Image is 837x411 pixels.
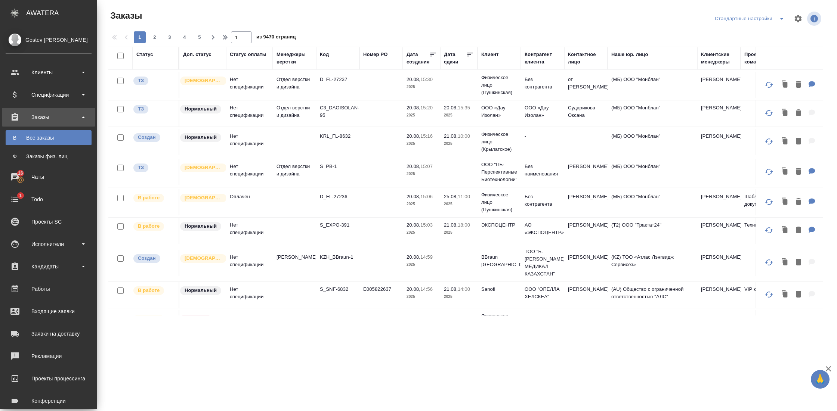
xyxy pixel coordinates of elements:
[741,310,784,336] td: Кунцевская
[760,314,778,332] button: Обновить
[564,250,608,276] td: [PERSON_NAME]
[138,255,156,262] p: Создан
[226,282,273,308] td: Нет спецификации
[792,315,805,331] button: Удалить
[525,76,560,91] p: Без контрагента
[2,280,95,298] a: Работы
[226,250,273,276] td: Нет спецификации
[183,51,211,58] div: Доп. статус
[6,149,92,164] a: ФЗаказы физ. лиц
[568,51,604,66] div: Контактное лицо
[420,77,433,82] p: 15:30
[697,310,741,336] td: [PERSON_NAME]
[179,193,222,203] div: Выставляется автоматически для первых 3 заказов нового контактного лица. Особое внимание
[164,34,176,41] span: 3
[6,395,92,407] div: Конференции
[179,163,222,173] div: Выставляется автоматически для первых 3 заказов нового контактного лица. Особое внимание
[608,189,697,215] td: (МБ) ООО "Монблан"
[697,129,741,155] td: [PERSON_NAME]
[6,112,92,123] div: Заказы
[407,200,436,208] p: 2025
[407,170,436,178] p: 2025
[6,194,92,205] div: Todo
[138,105,144,113] p: ТЗ
[458,105,470,110] p: 15:35
[805,315,819,331] button: Для КМ: подача на апостиль 21.08.
[2,212,95,231] a: Проекты SC
[138,287,160,294] p: В работе
[444,200,474,208] p: 2025
[444,140,474,147] p: 2025
[760,76,778,94] button: Обновить
[444,133,458,139] p: 21.08,
[481,191,517,214] p: Физическое лицо (Пушкинская)
[525,104,560,119] p: ООО «Дау Изолан»
[564,282,608,308] td: [PERSON_NAME]
[525,51,560,66] div: Контрагент клиента
[6,261,92,272] div: Кандидаты
[138,194,160,202] p: В работе
[149,31,161,43] button: 2
[164,31,176,43] button: 3
[481,253,517,268] p: BBraun [GEOGRAPHIC_DATA]
[807,12,823,26] span: Посмотреть информацию
[320,104,356,119] p: C3_DAOISOLAN-95
[792,223,805,238] button: Удалить
[792,106,805,121] button: Удалить
[792,255,805,270] button: Удалить
[185,105,217,113] p: Нормальный
[179,253,222,264] div: Выставляется автоматически для первых 3 заказов нового контактного лица. Особое внимание
[2,168,95,186] a: 16Чаты
[420,222,433,228] p: 15:03
[792,287,805,302] button: Удалить
[564,72,608,98] td: от [PERSON_NAME]
[277,253,312,261] p: [PERSON_NAME]
[805,164,819,180] button: Для КМ: от КВ: кит-русс
[805,194,819,210] button: Для КМ: Адрес офиса: ул. Шаболовка, дом 2. Единственный вход посередине здания. Казакова Олеся +7...
[226,129,273,155] td: Нет спецификации
[226,218,273,244] td: Нет спецификации
[359,282,403,308] td: E005822637
[194,31,206,43] button: 5
[179,76,222,86] div: Выставляется автоматически для первых 3 заказов нового контактного лица. Особое внимание
[525,286,560,301] p: ООО "ОПЕЛЛА ХЕЛСКЕА"
[133,133,175,143] div: Выставляется автоматически при создании заказа
[407,293,436,301] p: 2025
[185,315,207,323] p: Срочный
[444,286,458,292] p: 21.08,
[138,164,144,171] p: ТЗ
[611,51,648,58] div: Наше юр. лицо
[230,51,266,58] div: Статус оплаты
[26,6,97,21] div: AWATERA
[697,100,741,127] td: [PERSON_NAME]
[811,370,830,389] button: 🙏
[6,239,92,250] div: Исполнители
[525,314,560,329] p: Физическое лицо
[697,282,741,308] td: [PERSON_NAME]
[608,282,697,308] td: (AU) Общество с ограниченной ответственностью "АЛС"
[407,83,436,91] p: 2025
[778,164,792,180] button: Клонировать
[481,221,517,229] p: ЭКСПОЦЕНТР
[564,100,608,127] td: Сударикова Оксана
[2,392,95,410] a: Конференции
[133,193,175,203] div: Выставляет ПМ после принятия заказа от КМа
[185,255,222,262] p: [DEMOGRAPHIC_DATA]
[420,133,433,139] p: 15:16
[814,371,827,387] span: 🙏
[407,112,436,119] p: 2025
[185,164,222,171] p: [DEMOGRAPHIC_DATA]
[778,106,792,121] button: Клонировать
[320,286,356,293] p: S_SNF-6832
[2,347,95,365] a: Рекламации
[320,133,356,140] p: KRL_FL-8632
[481,74,517,96] p: Физическое лицо (Пушкинская)
[6,36,92,44] div: Gostev [PERSON_NAME]
[481,51,498,58] div: Клиент
[6,306,92,317] div: Входящие заявки
[778,134,792,149] button: Клонировать
[133,163,175,173] div: Выставляет КМ при отправке заказа на расчет верстке (для тикета) или для уточнения сроков на прои...
[525,163,560,178] p: Без наименования
[6,216,92,227] div: Проекты SC
[608,250,697,276] td: (KZ) ТОО «Атлас Лэнгвидж Сервисез»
